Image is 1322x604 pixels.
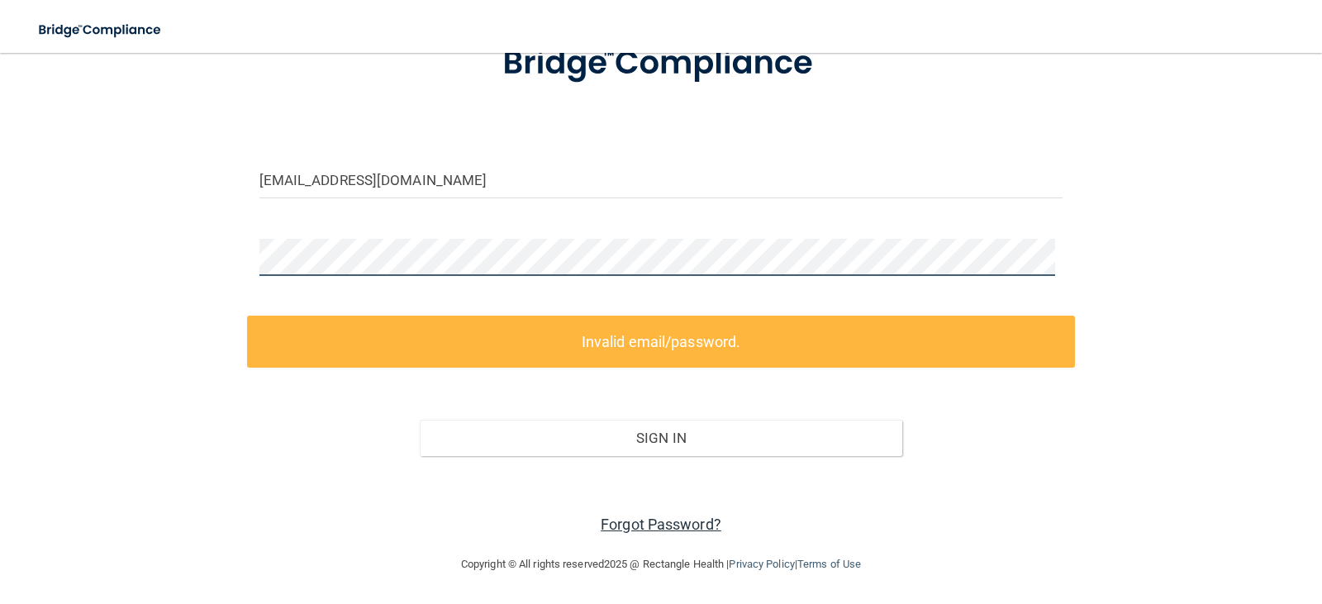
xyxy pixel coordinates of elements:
[359,538,963,591] div: Copyright © All rights reserved 2025 @ Rectangle Health | |
[601,516,721,533] a: Forgot Password?
[25,13,177,47] img: bridge_compliance_login_screen.278c3ca4.svg
[729,558,794,570] a: Privacy Policy
[1036,494,1302,560] iframe: Drift Widget Chat Controller
[247,316,1076,368] label: Invalid email/password.
[797,558,861,570] a: Terms of Use
[259,161,1063,198] input: Email
[420,420,902,456] button: Sign In
[468,21,854,107] img: bridge_compliance_login_screen.278c3ca4.svg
